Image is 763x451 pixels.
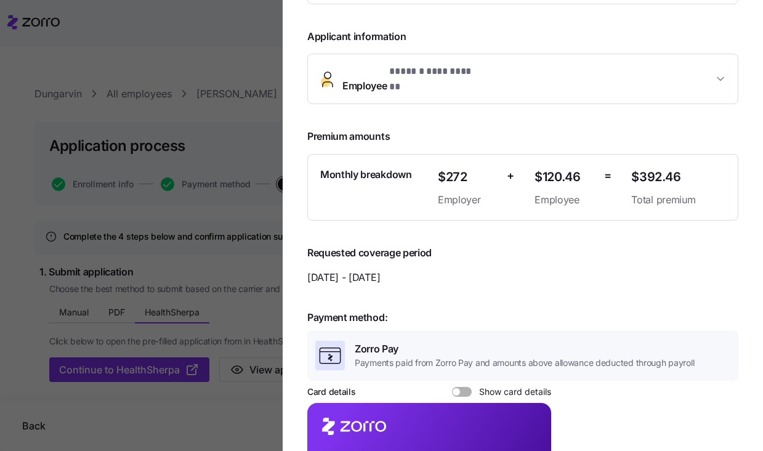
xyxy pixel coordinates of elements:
span: Applicant information [307,19,738,44]
span: Payment method: [307,310,738,325]
span: Employer [438,192,497,208]
span: Total premium [631,192,725,208]
span: Employee [342,64,477,94]
span: [DATE] - [DATE] [307,270,738,285]
span: Show card details [472,387,551,397]
span: $272 [438,167,497,187]
span: + [507,167,514,185]
h3: Card details [307,386,356,398]
span: Premium amounts [307,129,738,144]
span: Zorro Pay [355,341,694,357]
span: Employee [535,192,594,208]
span: Monthly breakdown [320,167,412,182]
span: $392.46 [631,167,725,187]
span: $120.46 [535,167,594,187]
span: Payments paid from Zorro Pay and amounts above allowance deducted through payroll [355,357,694,369]
span: = [604,167,612,185]
span: Requested coverage period [307,245,738,261]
